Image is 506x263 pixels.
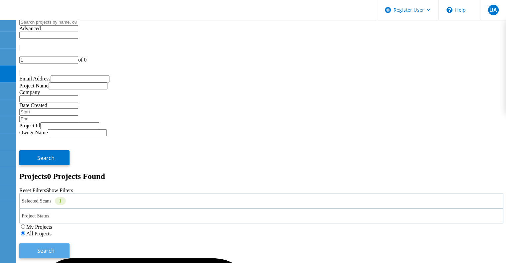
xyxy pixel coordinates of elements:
span: Search [37,154,55,162]
svg: \n [446,7,452,13]
label: Owner Name [19,130,48,135]
span: UA [489,7,497,13]
div: | [19,69,503,75]
input: Start [19,108,78,115]
label: Project Name [19,83,49,88]
button: Search [19,243,70,258]
label: Email Address [19,76,51,81]
span: Advanced [19,26,41,31]
a: Show Filters [46,188,73,193]
label: Company [19,89,40,95]
a: Live Optics Dashboard [7,13,78,19]
div: 1 [55,197,66,205]
label: Date Created [19,102,47,108]
button: Search [19,150,70,165]
label: Project Id [19,123,40,128]
a: Reset Filters [19,188,46,193]
input: Search projects by name, owner, ID, company, etc [19,19,78,26]
span: 0 Projects Found [47,172,105,181]
b: Projects [19,172,47,181]
div: Selected Scans [19,194,503,208]
label: All Projects [26,231,52,236]
label: My Projects [26,224,52,230]
input: End [19,115,78,122]
div: | [19,45,503,51]
div: Project Status [19,208,503,223]
span: Search [37,247,55,254]
span: of 0 [78,57,86,63]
